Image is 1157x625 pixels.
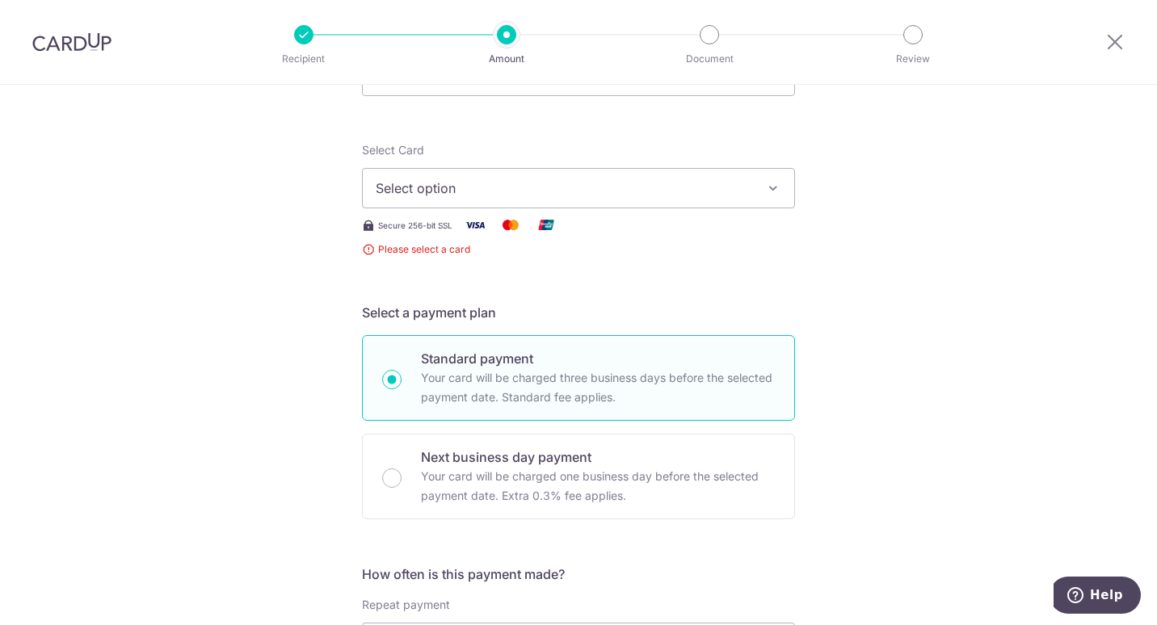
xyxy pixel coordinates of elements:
h5: Select a payment plan [362,303,795,322]
span: Please select a card [362,241,795,258]
span: translation missing: en.payables.payment_networks.credit_card.summary.labels.select_card [362,143,424,157]
p: Review [853,51,973,67]
p: Document [650,51,769,67]
img: CardUp [32,32,111,52]
p: Amount [447,51,566,67]
p: Your card will be charged one business day before the selected payment date. Extra 0.3% fee applies. [421,467,775,505]
span: Select option [376,178,752,198]
img: Visa [459,215,491,235]
label: Repeat payment [362,597,450,613]
iframe: Opens a widget where you can find more information [1054,577,1141,617]
p: Standard payment [421,349,775,368]
p: Recipient [244,51,364,67]
span: Secure 256-bit SSL [378,219,452,232]
p: Next business day payment [421,447,775,467]
h5: How often is this payment made? [362,564,795,584]
img: Union Pay [530,215,562,235]
p: Your card will be charged three business days before the selected payment date. Standard fee appl... [421,368,775,407]
img: Mastercard [494,215,527,235]
button: Select option [362,168,795,208]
